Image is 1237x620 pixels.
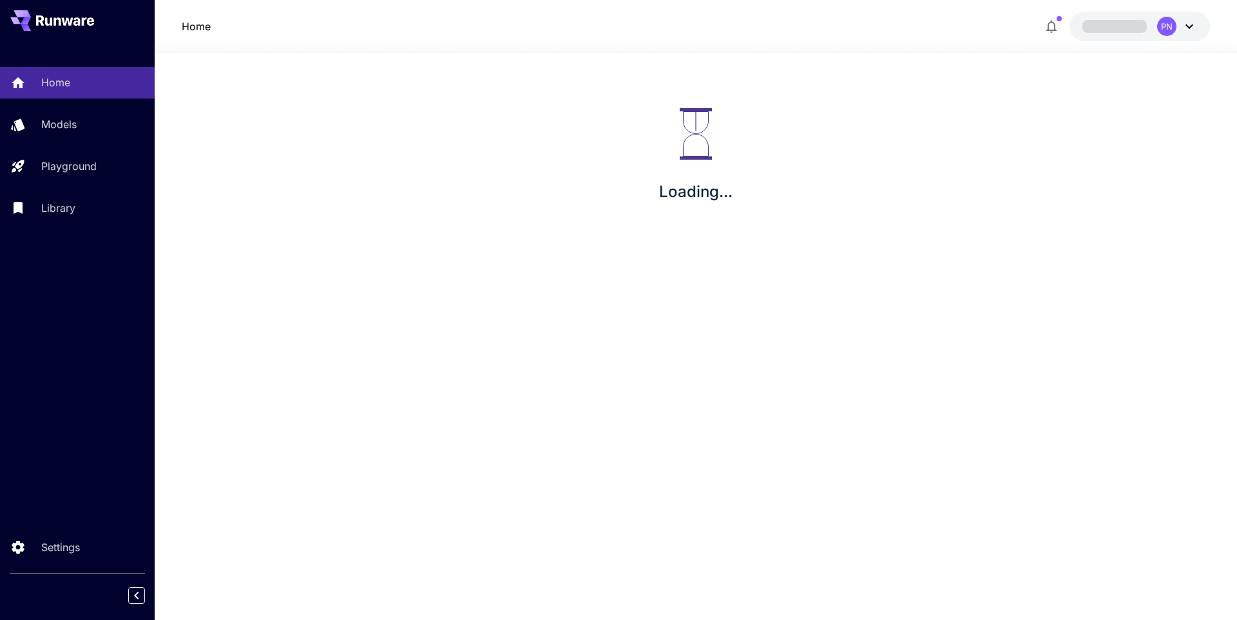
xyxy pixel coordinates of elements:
[182,19,211,34] nav: breadcrumb
[41,117,77,132] p: Models
[138,584,155,607] div: Collapse sidebar
[41,158,97,174] p: Playground
[41,75,70,90] p: Home
[182,19,211,34] a: Home
[1069,12,1210,41] button: PN
[128,587,145,604] button: Collapse sidebar
[41,540,80,555] p: Settings
[659,180,733,203] p: Loading...
[41,200,75,216] p: Library
[1157,17,1176,36] div: PN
